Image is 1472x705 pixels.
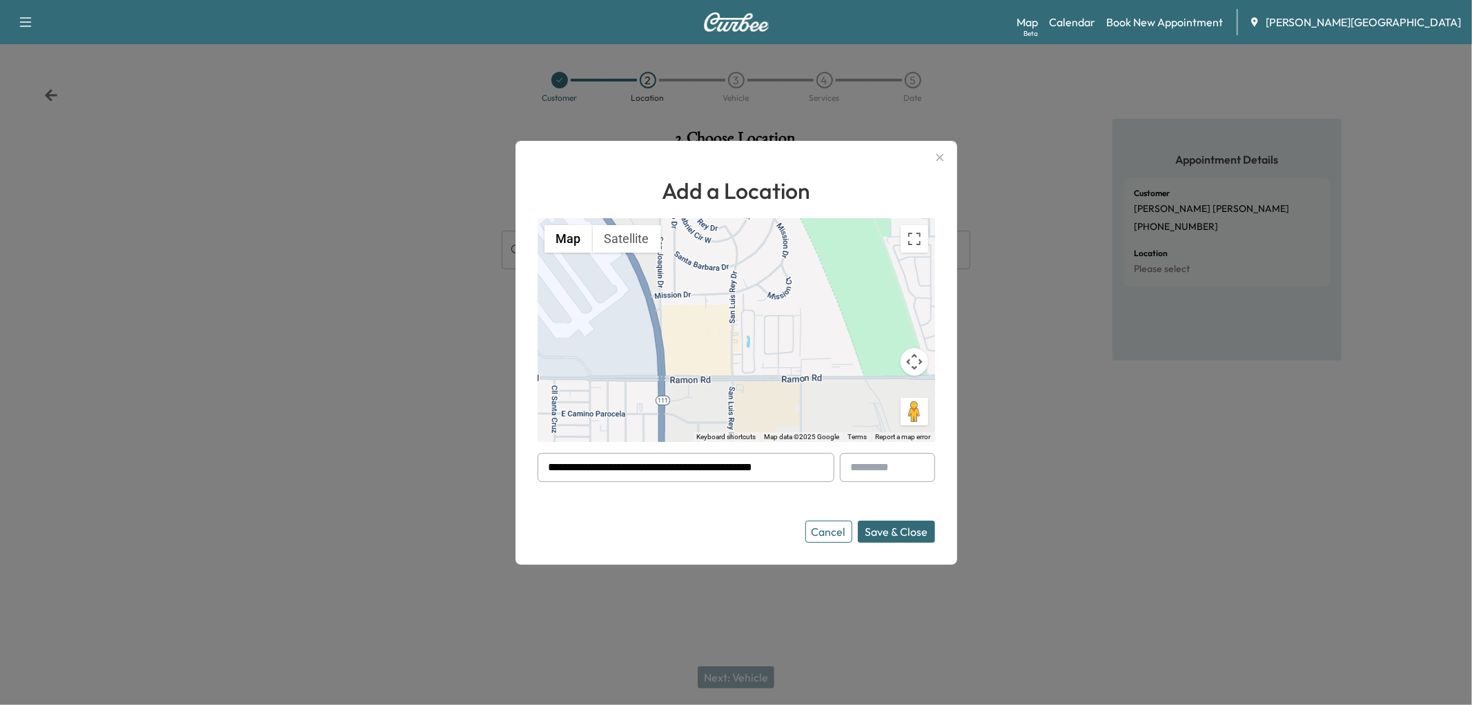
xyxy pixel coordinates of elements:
[901,225,928,253] button: Toggle fullscreen view
[703,12,769,32] img: Curbee Logo
[901,348,928,376] button: Map camera controls
[1106,14,1223,30] a: Book New Appointment
[541,424,587,442] img: Google
[848,433,867,441] a: Terms (opens in new tab)
[1017,14,1038,30] a: MapBeta
[1266,14,1461,30] span: [PERSON_NAME][GEOGRAPHIC_DATA]
[765,433,840,441] span: Map data ©2025 Google
[805,521,852,543] button: Cancel
[544,225,593,253] button: Show street map
[538,174,935,207] h1: Add a Location
[697,432,756,442] button: Keyboard shortcuts
[876,433,931,441] a: Report a map error
[858,521,935,543] button: Save & Close
[901,398,928,425] button: Drag Pegman onto the map to open Street View
[593,225,661,253] button: Show satellite imagery
[1049,14,1095,30] a: Calendar
[541,424,587,442] a: Open this area in Google Maps (opens a new window)
[1023,28,1038,39] div: Beta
